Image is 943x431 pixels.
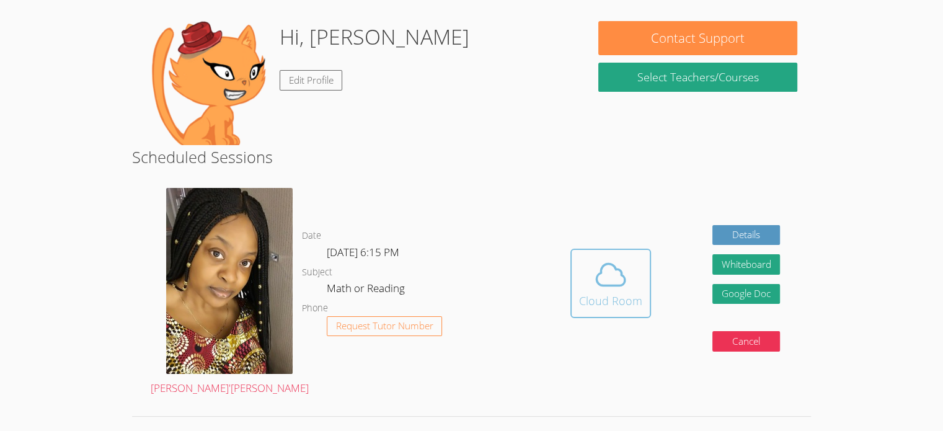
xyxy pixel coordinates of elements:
a: Edit Profile [280,70,343,91]
img: default.png [146,21,270,145]
span: Request Tutor Number [335,321,433,331]
a: Google Doc [712,284,781,304]
dt: Date [302,228,321,244]
dt: Phone [302,301,328,316]
button: Request Tutor Number [327,316,443,337]
h2: Scheduled Sessions [132,145,811,169]
dd: Math or Reading [327,280,407,301]
a: Details [712,225,781,246]
a: [PERSON_NAME]'[PERSON_NAME] [151,188,309,398]
div: Cloud Room [579,292,642,309]
img: avatar.png [166,188,293,374]
h1: Hi, [PERSON_NAME] [280,21,469,53]
button: Contact Support [598,21,797,55]
dt: Subject [302,265,332,280]
button: Cancel [712,331,781,352]
a: Select Teachers/Courses [598,63,797,92]
button: Cloud Room [570,249,651,318]
span: [DATE] 6:15 PM [327,245,399,259]
button: Whiteboard [712,254,781,275]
